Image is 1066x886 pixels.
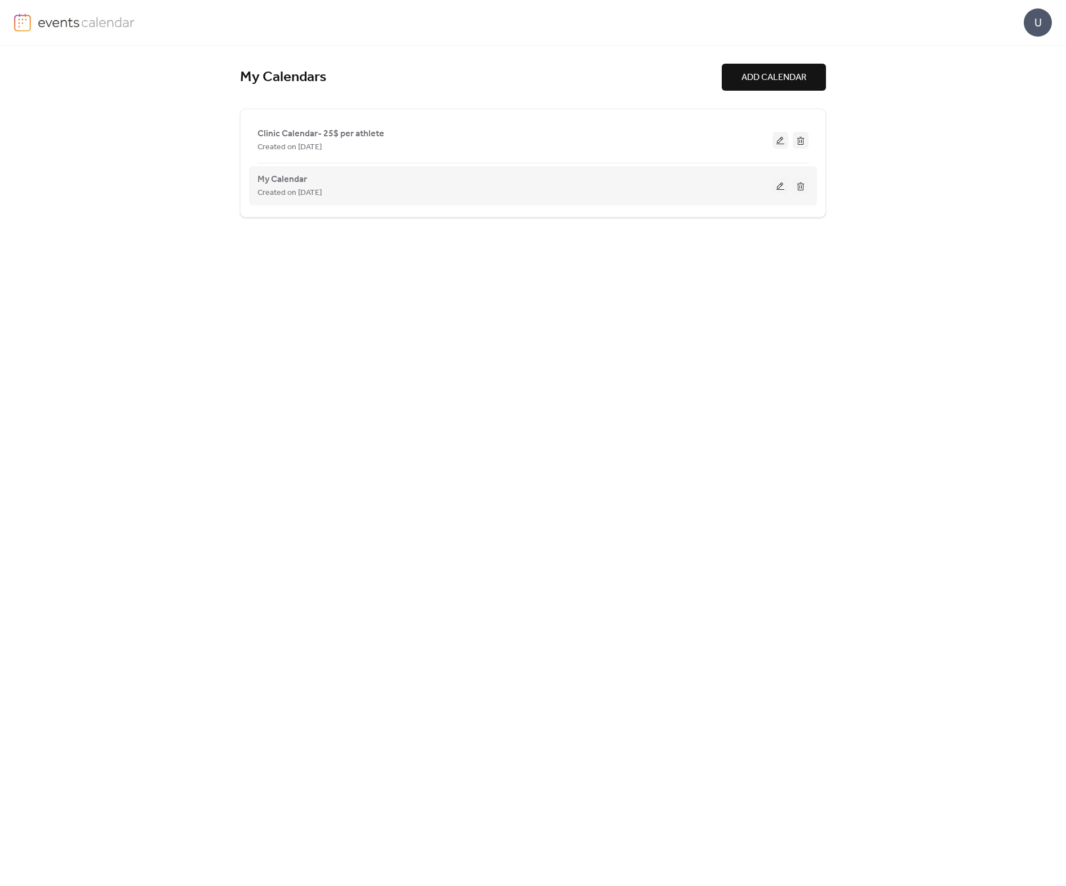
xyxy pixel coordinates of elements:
span: Clinic Calendar- 25$ per athlete [257,127,384,141]
button: ADD CALENDAR [722,64,826,91]
a: My Calendar [257,176,307,182]
span: ADD CALENDAR [741,71,806,84]
span: Created on [DATE] [257,186,322,200]
div: My Calendars [240,68,722,87]
div: U [1024,8,1052,37]
span: My Calendar [257,173,307,186]
img: logo [14,14,31,32]
a: Clinic Calendar- 25$ per athlete [257,131,384,137]
img: logo-type [38,14,135,30]
span: Created on [DATE] [257,141,322,154]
